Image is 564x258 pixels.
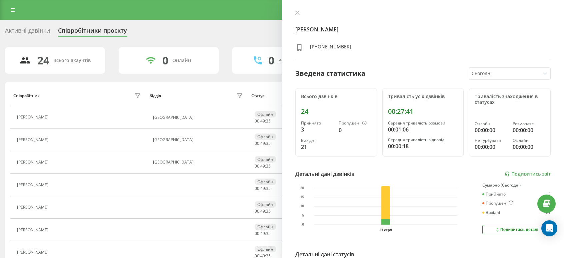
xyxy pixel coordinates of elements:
[255,156,276,163] div: Офлайн
[475,94,545,105] div: Тривалість знаходження в статусах
[251,93,264,98] div: Статус
[149,93,161,98] div: Відділ
[546,210,551,215] div: 21
[268,54,274,67] div: 0
[17,183,50,187] div: [PERSON_NAME]
[302,214,304,217] text: 5
[388,94,458,99] div: Тривалість усіх дзвінків
[53,58,91,63] div: Всього акаунтів
[58,27,127,37] div: Співробітники проєкту
[255,134,276,140] div: Офлайн
[255,186,271,191] div: : :
[255,179,276,185] div: Офлайн
[548,192,551,197] div: 3
[388,107,458,115] div: 00:27:41
[388,142,458,150] div: 00:00:18
[266,141,271,146] span: 35
[153,138,245,142] div: [GEOGRAPHIC_DATA]
[482,210,500,215] div: Вихідні
[255,208,259,214] span: 00
[295,68,365,78] div: Зведена статистика
[513,143,545,151] div: 00:00:00
[255,118,259,124] span: 00
[475,143,507,151] div: 00:00:00
[301,125,333,134] div: 3
[482,225,551,234] button: Подивитись деталі
[513,126,545,134] div: 00:00:00
[301,107,371,115] div: 24
[37,54,49,67] div: 24
[300,205,304,208] text: 10
[339,121,371,126] div: Пропущені
[255,111,276,117] div: Офлайн
[17,205,50,210] div: [PERSON_NAME]
[475,126,507,134] div: 00:00:00
[482,183,551,188] div: Сумарно (Сьогодні)
[295,25,551,33] h4: [PERSON_NAME]
[266,118,271,124] span: 35
[255,141,271,146] div: : :
[301,138,333,143] div: Вихідні
[339,126,371,134] div: 0
[260,186,265,191] span: 49
[255,163,259,169] span: 00
[300,186,304,190] text: 20
[301,121,333,125] div: Прийнято
[255,164,271,169] div: : :
[255,209,271,214] div: : :
[475,138,507,143] div: Не турбувати
[266,208,271,214] span: 35
[260,163,265,169] span: 49
[482,192,506,197] div: Прийнято
[505,171,551,177] a: Подивитись звіт
[301,94,371,99] div: Всього дзвінків
[513,121,545,126] div: Розмовляє
[17,115,50,119] div: [PERSON_NAME]
[5,27,50,37] div: Активні дзвінки
[255,231,271,236] div: : :
[17,228,50,232] div: [PERSON_NAME]
[295,170,355,178] div: Детальні дані дзвінків
[153,160,245,165] div: [GEOGRAPHIC_DATA]
[260,208,265,214] span: 49
[13,93,40,98] div: Співробітник
[255,246,276,252] div: Офлайн
[153,115,245,120] div: [GEOGRAPHIC_DATA]
[513,138,545,143] div: Офлайн
[301,143,333,151] div: 21
[255,141,259,146] span: 00
[495,227,538,232] div: Подивитись деталі
[302,223,304,227] text: 0
[379,228,392,232] text: 21 серп
[482,201,513,206] div: Пропущені
[255,231,259,236] span: 00
[310,43,351,53] div: [PHONE_NUMBER]
[266,163,271,169] span: 35
[266,186,271,191] span: 35
[255,119,271,123] div: : :
[260,231,265,236] span: 49
[255,224,276,230] div: Офлайн
[255,201,276,208] div: Офлайн
[255,186,259,191] span: 00
[278,58,311,63] div: Розмовляють
[162,54,168,67] div: 0
[388,121,458,125] div: Середня тривалість розмови
[17,138,50,142] div: [PERSON_NAME]
[260,141,265,146] span: 49
[17,160,50,165] div: [PERSON_NAME]
[260,118,265,124] span: 49
[541,220,557,236] div: Open Intercom Messenger
[266,231,271,236] span: 35
[300,195,304,199] text: 15
[388,138,458,142] div: Середня тривалість відповіді
[172,58,191,63] div: Онлайн
[388,125,458,134] div: 00:01:06
[475,121,507,126] div: Онлайн
[17,250,50,255] div: [PERSON_NAME]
